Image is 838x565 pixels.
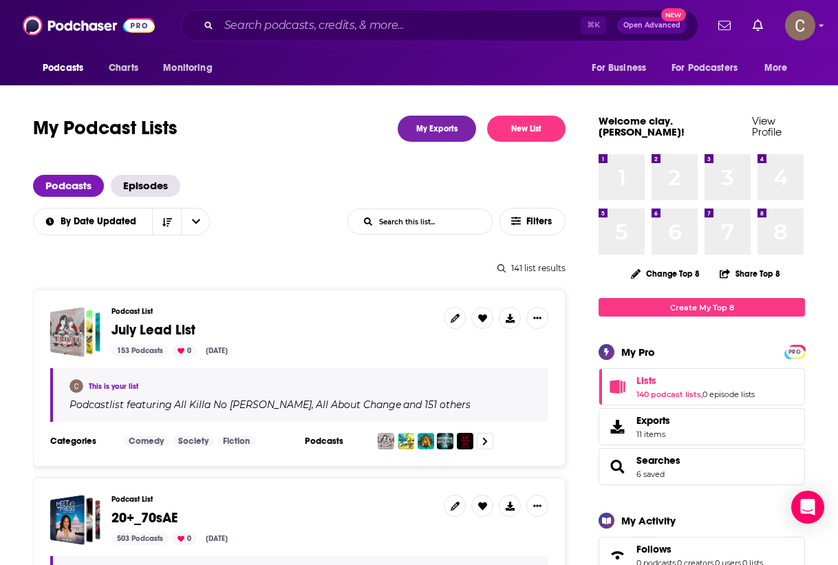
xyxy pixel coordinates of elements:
[785,10,815,41] button: Show profile menu
[621,345,655,359] div: My Pro
[457,433,473,449] img: Scare You To Sleep
[661,8,686,21] span: New
[23,12,155,39] img: Podchaser - Follow, Share and Rate Podcasts
[33,175,104,197] a: Podcasts
[599,448,805,485] span: Searches
[603,546,631,565] a: Follows
[636,414,670,427] span: Exports
[621,514,676,527] div: My Activity
[437,433,453,449] img: Paranormal Mysteries
[111,323,195,338] a: July Lead List
[378,433,394,449] img: All Killa No Filla
[111,307,433,316] h3: Podcast List
[123,436,169,447] a: Comedy
[623,265,708,282] button: Change Top 8
[200,533,233,545] div: [DATE]
[713,14,736,37] a: Show notifications dropdown
[418,433,434,449] img: Legends of Avantris
[174,399,312,410] h4: All Killa No [PERSON_NAME]
[791,491,824,524] div: Open Intercom Messenger
[764,58,788,78] span: More
[111,175,180,197] a: Episodes
[603,377,631,396] a: Lists
[526,217,554,226] span: Filters
[599,114,685,138] a: Welcome clay.[PERSON_NAME]!
[111,495,433,504] h3: Podcast List
[111,345,169,357] div: 153 Podcasts
[636,469,665,479] a: 6 saved
[599,298,805,317] a: Create My Top 8
[617,17,687,34] button: Open AdvancedNew
[33,263,566,273] div: 141 list results
[69,398,532,411] div: Podcast list featuring
[33,116,178,142] h1: My Podcast Lists
[50,307,100,357] a: July Lead List
[219,14,581,36] input: Search podcasts, credits, & more...
[33,55,101,81] button: open menu
[316,399,401,410] h4: All About Change
[111,509,178,526] span: 20+_70sAE
[785,10,815,41] img: User Profile
[163,58,212,78] span: Monitoring
[499,208,566,235] button: Filters
[701,390,702,399] span: ,
[636,543,763,555] a: Follows
[398,433,414,449] img: All About Change
[599,368,805,405] span: Lists
[786,346,803,356] a: PRO
[603,457,631,476] a: Searches
[43,58,83,78] span: Podcasts
[312,398,314,411] span: ,
[663,55,758,81] button: open menu
[702,390,755,399] a: 0 episode lists
[61,217,141,226] span: By Date Updated
[50,436,112,447] h3: Categories
[592,58,646,78] span: For Business
[398,116,476,142] a: My Exports
[752,114,782,138] a: View Profile
[719,260,781,287] button: Share Top 8
[181,209,210,235] button: open menu
[526,307,548,329] button: Show More Button
[111,321,195,339] span: July Lead List
[172,345,197,357] div: 0
[582,55,663,81] button: open menu
[672,58,738,78] span: For Podcasters
[89,382,138,391] a: This is your list
[581,17,606,34] span: ⌘ K
[636,390,701,399] a: 140 podcast lists
[747,14,769,37] a: Show notifications dropdown
[111,533,169,545] div: 503 Podcasts
[33,208,210,235] h2: Choose List sort
[636,374,656,387] span: Lists
[636,374,755,387] a: Lists
[69,379,83,393] img: clay.bolton
[603,417,631,436] span: Exports
[623,22,680,29] span: Open Advanced
[785,10,815,41] span: Logged in as clay.bolton
[786,347,803,357] span: PRO
[109,58,138,78] span: Charts
[526,495,548,517] button: Show More Button
[153,55,230,81] button: open menu
[636,543,672,555] span: Follows
[755,55,805,81] button: open menu
[305,436,367,447] h3: Podcasts
[487,116,566,142] button: New List
[111,511,178,526] a: 20+_70sAE
[217,436,255,447] a: Fiction
[173,436,214,447] a: Society
[50,495,100,545] a: 20+_70sAE
[636,454,680,467] a: Searches
[314,399,401,410] a: All About Change
[599,408,805,445] a: Exports
[200,345,233,357] div: [DATE]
